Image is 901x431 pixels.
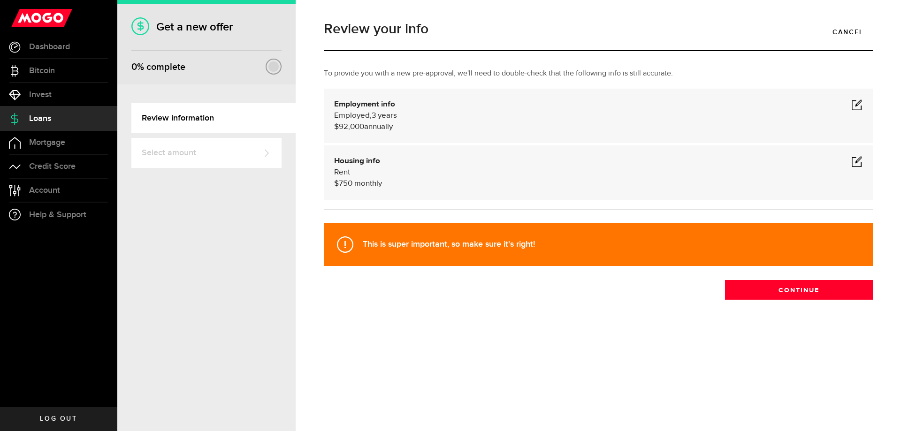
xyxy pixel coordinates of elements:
[29,186,60,195] span: Account
[131,20,282,34] h1: Get a new offer
[370,112,372,120] span: ,
[324,22,873,36] h1: Review your info
[29,162,76,171] span: Credit Score
[334,157,380,165] b: Housing info
[29,211,86,219] span: Help & Support
[334,123,364,131] span: $92,000
[131,138,282,168] a: Select amount
[131,59,185,76] div: % complete
[334,180,339,188] span: $
[29,138,65,147] span: Mortgage
[334,112,370,120] span: Employed
[334,100,395,108] b: Employment info
[334,168,350,176] span: Rent
[725,280,873,300] button: Continue
[339,180,352,188] span: 750
[131,103,296,133] a: Review information
[131,61,137,73] span: 0
[29,43,70,51] span: Dashboard
[40,416,77,422] span: Log out
[372,112,397,120] span: 3 years
[29,67,55,75] span: Bitcoin
[8,4,36,32] button: Open LiveChat chat widget
[354,180,382,188] span: monthly
[823,22,873,42] a: Cancel
[324,68,873,79] p: To provide you with a new pre-approval, we'll need to double-check that the following info is sti...
[29,91,52,99] span: Invest
[364,123,393,131] span: annually
[29,114,51,123] span: Loans
[363,239,535,249] strong: This is super important, so make sure it's right!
